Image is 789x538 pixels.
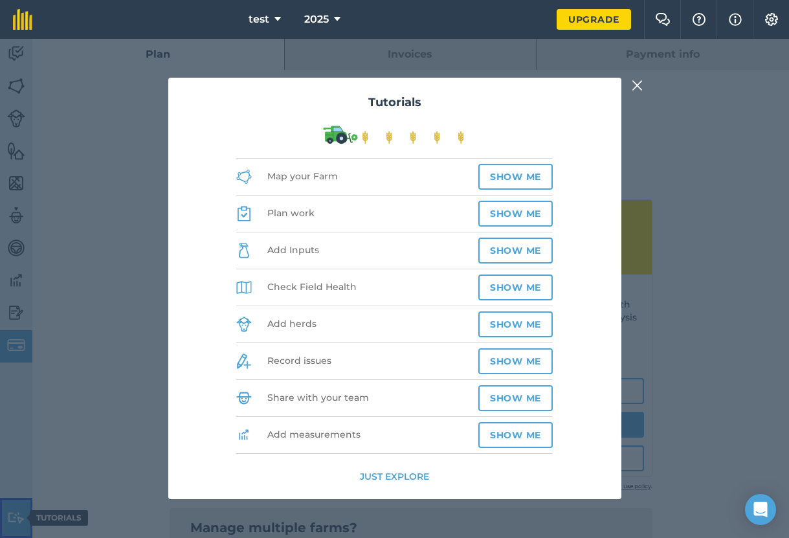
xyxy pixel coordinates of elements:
[632,78,643,93] img: svg+xml;base64,PHN2ZyB4bWxucz0iaHR0cDovL3d3dy53My5vcmcvMjAwMC9zdmciIHdpZHRoPSIyMiIgaGVpZ2h0PSIzMC...
[13,9,32,30] img: fieldmargin Logo
[236,232,553,269] li: Add Inputs
[236,306,553,343] li: Add herds
[236,196,553,232] li: Plan work
[478,385,553,411] button: Show me
[691,13,707,26] img: A question mark icon
[236,343,553,380] li: Record issues
[478,201,553,227] button: Show me
[236,269,553,306] li: Check Field Health
[764,13,779,26] img: A cog icon
[249,12,269,27] span: test
[655,13,671,26] img: Two speech bubbles overlapping with the left bubble in the forefront
[322,125,467,145] img: Illustration of a green combine harvester harvesting wheat
[478,422,553,448] button: Show me
[478,275,553,300] button: Show me
[360,469,429,484] button: Just explore
[304,12,329,27] span: 2025
[557,9,631,30] a: Upgrade
[236,159,553,196] li: Map your Farm
[745,494,776,525] div: Open Intercom Messenger
[478,348,553,374] button: Show me
[478,238,553,263] button: Show me
[729,12,742,27] img: svg+xml;base64,PHN2ZyB4bWxucz0iaHR0cDovL3d3dy53My5vcmcvMjAwMC9zdmciIHdpZHRoPSIxNyIgaGVpZ2h0PSIxNy...
[478,311,553,337] button: Show me
[236,417,553,454] li: Add measurements
[236,380,553,417] li: Share with your team
[184,93,606,112] h2: Tutorials
[478,164,553,190] button: Show me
